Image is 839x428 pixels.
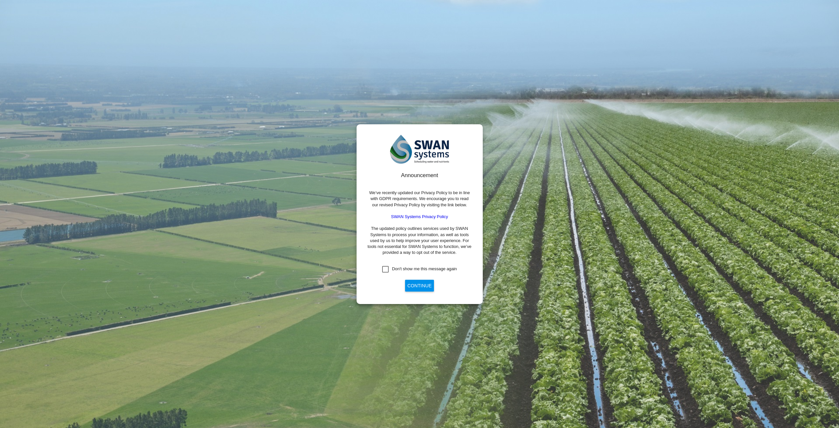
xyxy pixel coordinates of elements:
button: Continue [405,280,434,292]
a: SWAN Systems Privacy Policy [391,214,448,219]
span: We’ve recently updated our Privacy Policy to be in line with GDPR requirements. We encourage you ... [369,190,470,207]
img: SWAN-Landscape-Logo-Colour.png [390,135,449,164]
span: The updated policy outlines services used by SWAN Systems to process your information, as well as... [368,226,472,255]
div: Don't show me this message again [392,266,457,272]
md-checkbox: Don't show me this message again [382,266,457,273]
div: Announcement [367,172,472,179]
